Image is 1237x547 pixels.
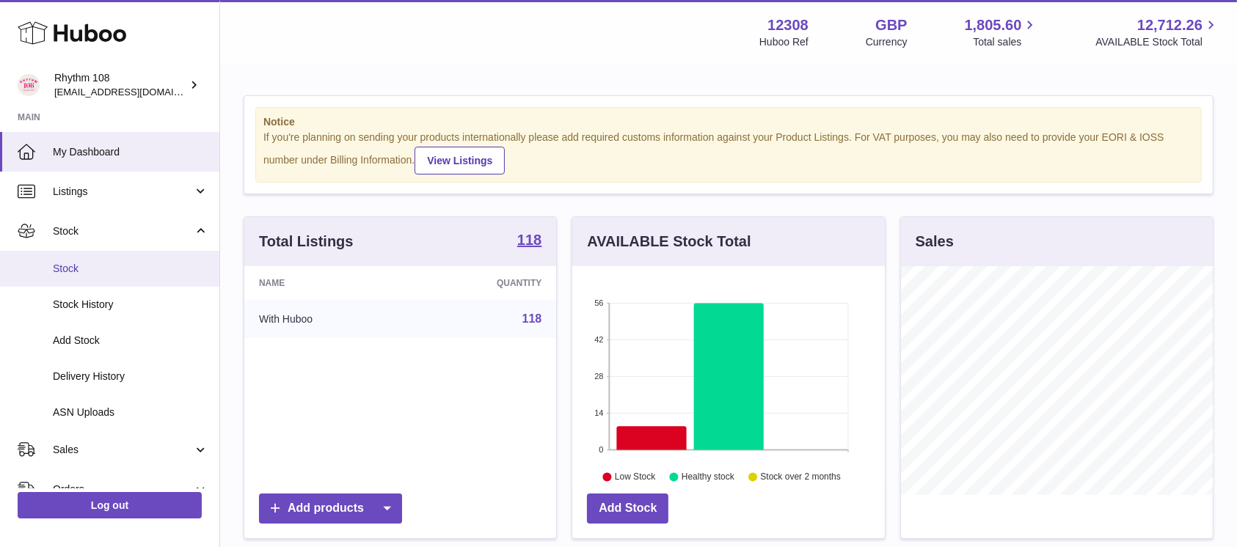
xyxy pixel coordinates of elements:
[595,298,604,307] text: 56
[866,35,908,49] div: Currency
[587,493,668,524] a: Add Stock
[54,86,216,98] span: [EMAIL_ADDRESS][DOMAIN_NAME]
[409,266,556,300] th: Quantity
[18,74,40,96] img: orders@rhythm108.com
[18,492,202,518] a: Log out
[965,15,1039,49] a: 1,805.60 Total sales
[517,232,541,247] strong: 118
[263,115,1194,129] strong: Notice
[244,266,409,300] th: Name
[1095,35,1219,49] span: AVAILABLE Stock Total
[761,471,841,482] text: Stock over 2 months
[53,262,208,276] span: Stock
[522,312,542,325] a: 118
[53,145,208,159] span: My Dashboard
[682,471,735,482] text: Healthy stock
[615,471,656,482] text: Low Stock
[53,405,208,419] span: ASN Uploads
[517,232,541,250] a: 118
[259,232,354,252] h3: Total Listings
[54,71,186,99] div: Rhythm 108
[53,224,193,238] span: Stock
[595,335,604,344] text: 42
[875,15,907,35] strong: GBP
[244,300,409,338] td: With Huboo
[53,185,193,199] span: Listings
[53,443,193,457] span: Sales
[759,35,809,49] div: Huboo Ref
[595,372,604,381] text: 28
[916,232,954,252] h3: Sales
[595,408,604,417] text: 14
[1095,15,1219,49] a: 12,712.26 AVAILABLE Stock Total
[415,147,505,175] a: View Listings
[53,370,208,383] span: Delivery History
[965,15,1022,35] span: 1,805.60
[587,232,751,252] h3: AVAILABLE Stock Total
[767,15,809,35] strong: 12308
[599,445,604,454] text: 0
[1137,15,1203,35] span: 12,712.26
[259,493,402,524] a: Add products
[263,131,1194,175] div: If you're planning on sending your products internationally please add required customs informati...
[53,482,193,496] span: Orders
[973,35,1038,49] span: Total sales
[53,298,208,312] span: Stock History
[53,334,208,348] span: Add Stock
